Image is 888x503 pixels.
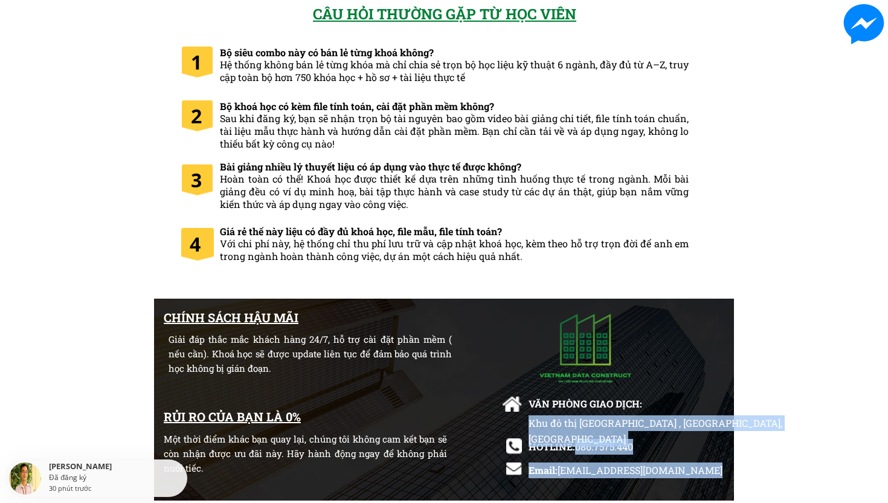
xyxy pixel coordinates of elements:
[220,226,689,263] h3: Giá rẻ thế này liệu có đầy đủ khoá học, file mẫu, file tính toán?
[558,464,722,476] span: [EMAIL_ADDRESS][DOMAIN_NAME]
[529,415,812,462] div: Khu đô thị [GEOGRAPHIC_DATA] , [GEOGRAPHIC_DATA], [GEOGRAPHIC_DATA]
[49,473,184,483] div: Đã đăng ký
[164,407,447,426] div: RỦI RO CỦA BẠN LÀ 0%
[49,462,184,473] div: [PERSON_NAME]
[191,47,211,77] h1: 1
[191,164,211,195] h1: 3
[220,161,689,211] h3: Bài giảng nhiều lý thuyết liệu có áp dụng vào thực tế được không?
[529,396,651,412] div: VĂN PHÒNG GIAO DỊCH:
[49,483,91,494] div: 30 phút trước
[529,462,731,478] div: Email:
[220,172,689,210] span: Hoàn toàn có thể! Khoá học được thiết kế dựa trên những tình huống thực tế trong ngành. Mỗi bài g...
[313,2,583,25] h2: CÂU HỎI THƯỜNG GẶP TỪ HỌC VIÊN
[220,112,689,150] span: Sau khi đăng ký, bạn sẽ nhận trọn bộ tài nguyên bao gồm video bài giảng chi tiết, file tính toán ...
[164,308,410,327] h1: CHÍNH SÁCH HẬU MÃI
[191,100,211,131] h1: 2
[190,229,207,259] h1: 4
[169,332,452,375] div: Giải đáp thắc mắc khách hàng 24/7, hỗ trợ cài đặt phần mềm ( nếu cần). Khoá học sẽ được update li...
[220,100,689,151] h3: Bộ khoá học có kèm file tính toán, cài đặt phần mềm không?
[220,237,689,262] span: Với chi phí này, hệ thống chỉ thu phí lưu trữ và cập nhật khoá học, kèm theo hỗ trợ trọn đời để a...
[220,47,689,84] h3: Bộ siêu combo này có bán lẻ từng khoá không?
[220,58,689,83] span: Hệ thống không bán lẻ từng khóa mà chỉ chia sẻ trọn bộ học liệu kỹ thuật 6 ngành, đầy đủ từ A–Z, ...
[164,432,447,475] div: Một thời điểm khác bạn quay lại, chúng tôi không cam kết bạn sẽ còn nhận được ưu đãi này. Hãy hàn...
